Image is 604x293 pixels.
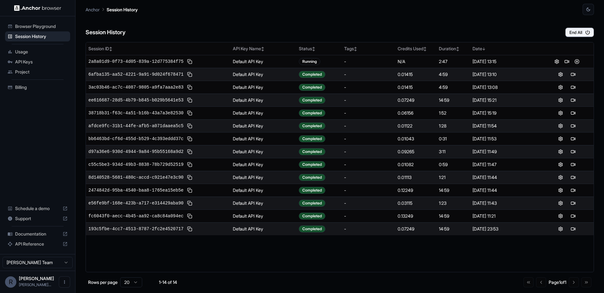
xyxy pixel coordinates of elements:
div: [DATE] 11:47 [473,161,538,168]
div: Session History [5,31,70,41]
td: Default API Key [230,171,296,184]
div: Duration [439,46,467,52]
div: - [344,161,393,168]
div: Usage [5,47,70,57]
span: 2a8a01d9-0f73-4d05-839a-12d775384f75 [88,58,183,65]
div: N/A [398,58,434,65]
div: 14:59 [439,213,467,219]
div: 0.01082 [398,161,434,168]
div: [DATE] 15:21 [473,97,538,103]
div: Running [299,58,320,65]
div: - [344,213,393,219]
div: Completed [299,110,325,117]
div: Completed [299,161,325,168]
td: Default API Key [230,184,296,197]
span: Rickson Lima [19,276,54,281]
span: ↕ [109,46,112,51]
div: Browser Playground [5,21,70,31]
td: Default API Key [230,158,296,171]
span: ↓ [482,46,485,51]
div: Support [5,214,70,224]
div: Completed [299,122,325,129]
div: 0.01415 [398,71,434,78]
div: 1-14 of 14 [152,279,184,285]
span: ↕ [312,46,315,51]
div: 1:21 [439,174,467,181]
div: 2:47 [439,58,467,65]
div: - [344,110,393,116]
div: Documentation [5,229,70,239]
div: Project [5,67,70,77]
div: Session ID [88,46,228,52]
div: 0.13249 [398,213,434,219]
span: Project [15,69,68,75]
div: API Key Name [233,46,294,52]
div: - [344,136,393,142]
div: API Reference [5,239,70,249]
span: 38718b31-f63c-4a51-b16b-43a7a3e82530 [88,110,183,116]
div: 1:23 [439,200,467,206]
div: - [344,174,393,181]
span: Schedule a demo [15,205,60,212]
p: Session History [107,6,138,13]
div: Schedule a demo [5,203,70,214]
div: 0:31 [439,136,467,142]
div: API Keys [5,57,70,67]
td: Default API Key [230,209,296,222]
button: Open menu [59,276,70,288]
div: - [344,187,393,193]
div: 0.12249 [398,187,434,193]
div: 3:11 [439,149,467,155]
div: 0.09265 [398,149,434,155]
div: 14:59 [439,97,467,103]
div: Completed [299,71,325,78]
div: 0.06156 [398,110,434,116]
div: [DATE] 23:53 [473,226,538,232]
span: ↕ [423,46,427,51]
div: [DATE] 11:53 [473,136,538,142]
div: [DATE] 13:10 [473,71,538,78]
div: Date [473,46,538,52]
div: [DATE] 11:49 [473,149,538,155]
div: Completed [299,135,325,142]
span: c55c5be3-934d-49b3-8838-78b729d52519 [88,161,183,168]
td: Default API Key [230,94,296,106]
div: [DATE] 11:21 [473,213,538,219]
h6: Session History [86,28,126,37]
span: Session History [15,33,68,40]
div: - [344,149,393,155]
div: - [344,97,393,103]
td: Default API Key [230,68,296,81]
div: Status [299,46,339,52]
span: API Reference [15,241,60,247]
div: 0.01122 [398,123,434,129]
td: Default API Key [230,197,296,209]
div: - [344,58,393,65]
img: Anchor Logo [14,5,61,11]
p: Rows per page [88,279,118,285]
span: Usage [15,49,68,55]
div: Completed [299,148,325,155]
div: 0:59 [439,161,467,168]
div: 0.03115 [398,200,434,206]
div: [DATE] 11:44 [473,174,538,181]
div: 0.01043 [398,136,434,142]
span: 2474842d-95ba-4540-baa8-1765ea15eb5e [88,187,183,193]
div: Completed [299,213,325,220]
td: Default API Key [230,55,296,68]
div: 0.07249 [398,226,434,232]
span: Documentation [15,231,60,237]
div: [DATE] 11:44 [473,187,538,193]
div: Completed [299,84,325,91]
span: ↕ [354,46,357,51]
td: Default API Key [230,132,296,145]
span: ee616687-28d5-4b79-b845-b029b5641e53 [88,97,183,103]
span: Support [15,215,60,222]
td: Default API Key [230,119,296,132]
span: 3ac03b46-ac7c-4087-9805-a9fa7aaa2e83 [88,84,183,90]
div: Completed [299,200,325,207]
div: Tags [344,46,393,52]
span: 193c5fbe-4cc7-4513-8787-2fc2e4520717 [88,226,183,232]
td: Default API Key [230,222,296,235]
button: End All [565,28,594,37]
